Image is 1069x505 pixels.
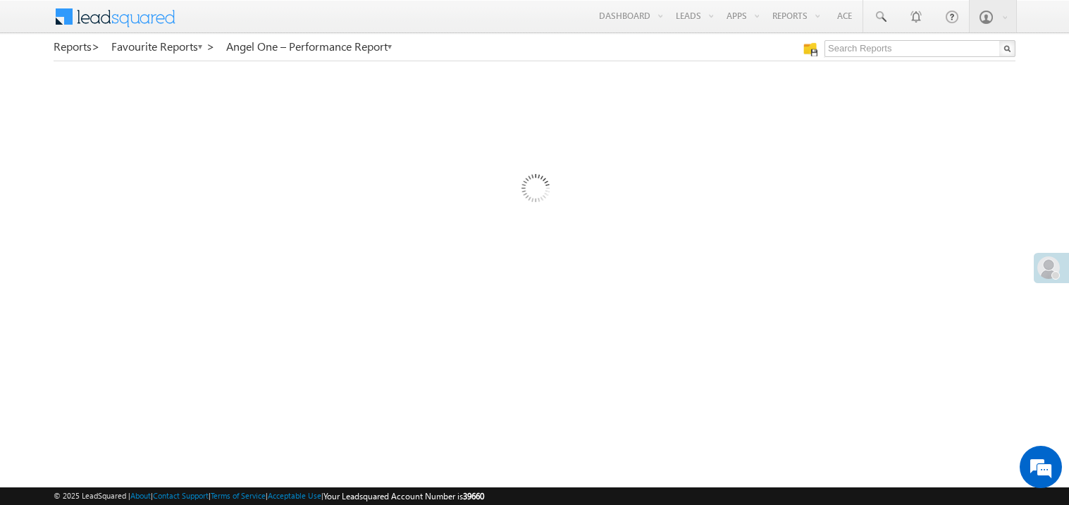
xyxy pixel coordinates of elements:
[323,491,484,501] span: Your Leadsquared Account Number is
[803,42,817,56] img: Manage all your saved reports!
[206,38,215,54] span: >
[92,38,100,54] span: >
[153,491,209,500] a: Contact Support
[462,118,607,263] img: Loading...
[226,40,393,53] a: Angel One – Performance Report
[211,491,266,500] a: Terms of Service
[54,40,100,53] a: Reports>
[463,491,484,501] span: 39660
[130,491,151,500] a: About
[824,40,1015,57] input: Search Reports
[54,490,484,503] span: © 2025 LeadSquared | | | | |
[111,40,215,53] a: Favourite Reports >
[268,491,321,500] a: Acceptable Use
